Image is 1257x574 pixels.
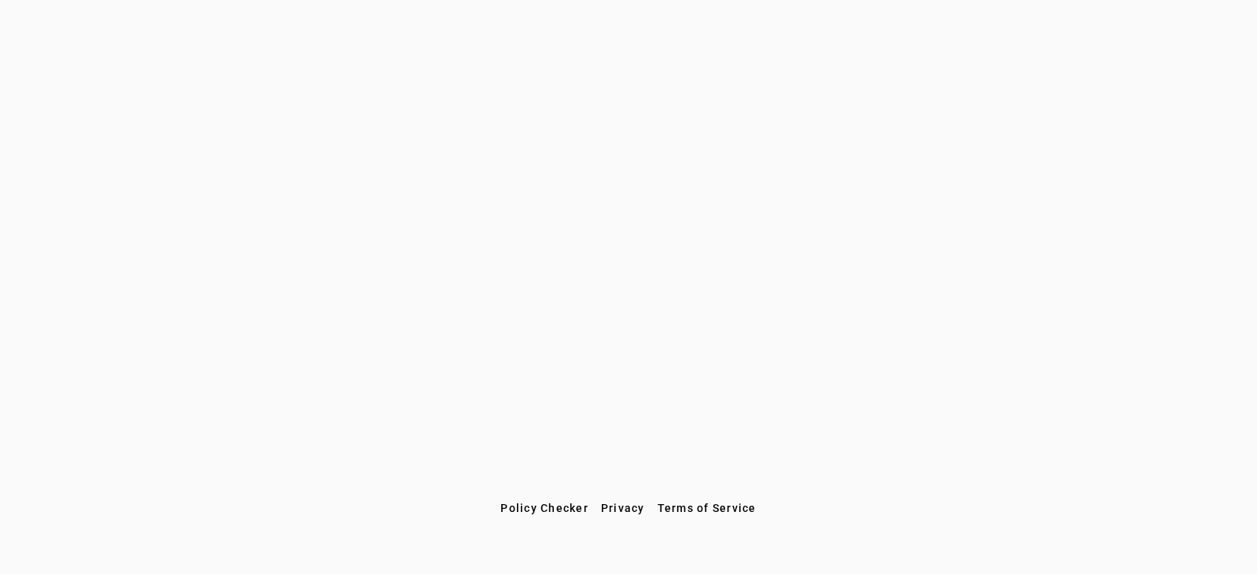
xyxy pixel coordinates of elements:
[500,502,588,514] span: Policy Checker
[595,494,651,522] button: Privacy
[601,502,645,514] span: Privacy
[494,494,595,522] button: Policy Checker
[651,494,763,522] button: Terms of Service
[658,502,757,514] span: Terms of Service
